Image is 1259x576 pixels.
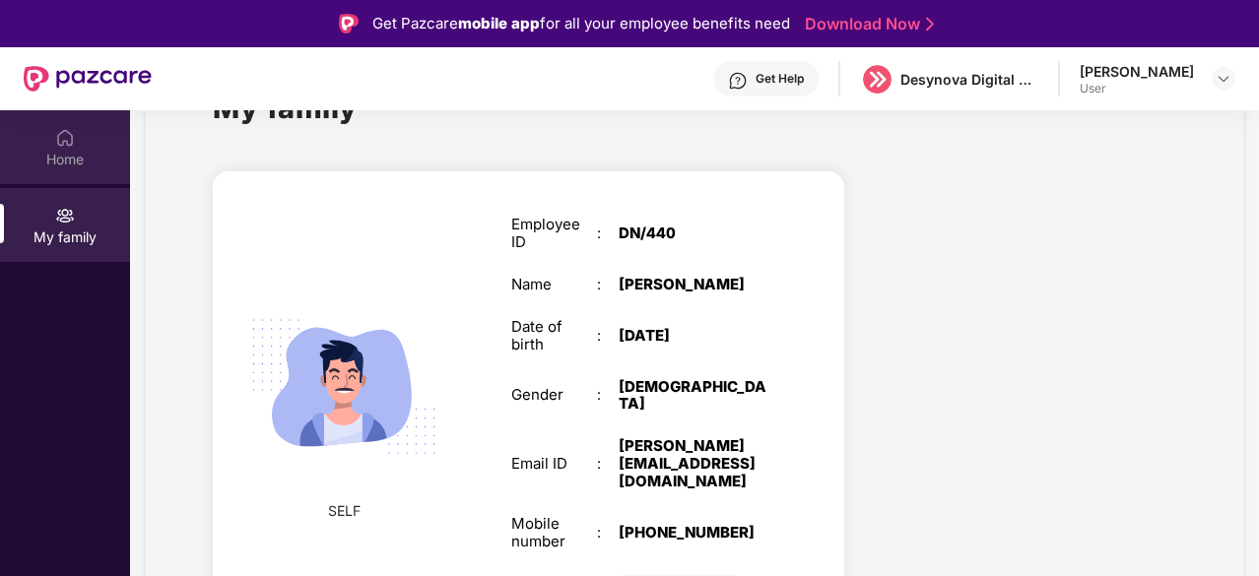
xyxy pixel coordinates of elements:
div: Get Help [756,71,804,87]
img: svg+xml;base64,PHN2ZyB3aWR0aD0iMjAiIGhlaWdodD0iMjAiIHZpZXdCb3g9IjAgMCAyMCAyMCIgZmlsbD0ibm9uZSIgeG... [55,206,75,225]
img: svg+xml;base64,PHN2ZyBpZD0iRHJvcGRvd24tMzJ4MzIiIHhtbG5zPSJodHRwOi8vd3d3LnczLm9yZy8yMDAwL3N2ZyIgd2... [1216,71,1231,87]
div: Gender [511,386,597,404]
div: Date of birth [511,318,597,353]
div: [PERSON_NAME] [1080,62,1194,81]
strong: mobile app [458,14,540,32]
div: Email ID [511,455,597,473]
div: [PHONE_NUMBER] [619,524,768,542]
div: [PERSON_NAME][EMAIL_ADDRESS][DOMAIN_NAME] [619,437,768,490]
img: svg+xml;base64,PHN2ZyB4bWxucz0iaHR0cDovL3d3dy53My5vcmcvMjAwMC9zdmciIHdpZHRoPSIyMjQiIGhlaWdodD0iMT... [230,273,457,500]
img: Logo [339,14,359,33]
div: : [597,327,619,345]
div: : [597,524,619,542]
img: logo%20(5).png [863,65,892,94]
div: [DEMOGRAPHIC_DATA] [619,378,768,414]
div: Desynova Digital private limited [900,70,1038,89]
img: svg+xml;base64,PHN2ZyBpZD0iSGVscC0zMngzMiIgeG1sbnM9Imh0dHA6Ly93d3cudzMub3JnLzIwMDAvc3ZnIiB3aWR0aD... [728,71,748,91]
div: Name [511,276,597,293]
img: New Pazcare Logo [24,66,152,92]
div: Employee ID [511,216,597,251]
div: Mobile number [511,515,597,550]
img: svg+xml;base64,PHN2ZyBpZD0iSG9tZSIgeG1sbnM9Imh0dHA6Ly93d3cudzMub3JnLzIwMDAvc3ZnIiB3aWR0aD0iMjAiIG... [55,128,75,148]
img: Stroke [926,14,934,34]
div: [DATE] [619,327,768,345]
div: : [597,276,619,293]
span: SELF [328,500,361,522]
div: : [597,386,619,404]
a: Download Now [805,14,928,34]
div: User [1080,81,1194,96]
div: DN/440 [619,224,768,242]
div: [PERSON_NAME] [619,276,768,293]
div: : [597,224,619,242]
div: : [597,455,619,473]
div: Get Pazcare for all your employee benefits need [372,12,790,35]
